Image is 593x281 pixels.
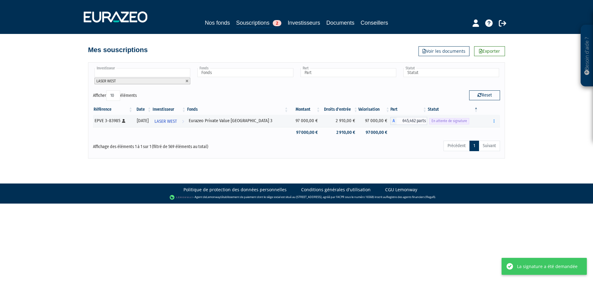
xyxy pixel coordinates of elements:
[189,118,287,124] div: Eurazeo Private Value [GEOGRAPHIC_DATA] 3
[289,115,321,127] td: 97 000,00 €
[183,187,287,193] a: Politique de protection des données personnelles
[326,19,355,27] a: Documents
[93,90,137,101] label: Afficher éléments
[182,116,184,127] i: Voir l'investisseur
[289,127,321,138] td: 97 000,00 €
[187,104,289,115] th: Fonds: activer pour trier la colonne par ordre croissant
[152,115,187,127] a: LASER WEST
[386,195,435,199] a: Registre des agents financiers (Regafi)
[321,104,358,115] th: Droits d'entrée: activer pour trier la colonne par ordre croissant
[429,118,469,124] span: En attente de signature
[469,90,500,100] button: Reset
[122,119,125,123] i: [Français] Personne physique
[418,46,469,56] a: Voir les documents
[6,194,587,200] div: - Agent de (établissement de paiement dont le siège social est situé au [STREET_ADDRESS], agréé p...
[93,140,257,150] div: Affichage des éléments 1 à 1 sur 1 (filtré de 569 éléments au total)
[84,11,147,23] img: 1732889491-logotype_eurazeo_blanc_rvb.png
[93,104,133,115] th: Référence : activer pour trier la colonne par ordre croissant
[301,187,371,193] a: Conditions générales d'utilisation
[236,19,281,28] a: Souscriptions2
[469,141,479,151] a: 1
[517,263,578,270] div: La signature a été demandée
[273,20,281,26] span: 2
[152,104,187,115] th: Investisseur: activer pour trier la colonne par ordre croissant
[289,104,321,115] th: Montant: activer pour trier la colonne par ordre croissant
[358,127,390,138] td: 97 000,00 €
[390,117,397,125] span: A
[321,127,358,138] td: 2 910,00 €
[474,46,505,56] a: Exporter
[361,19,388,27] a: Conseillers
[96,79,116,83] span: LASER WEST
[133,104,152,115] th: Date: activer pour trier la colonne par ordre croissant
[427,104,478,115] th: Statut : activer pour trier la colonne par ordre d&eacute;croissant
[206,195,221,199] a: Lemonway
[170,194,193,200] img: logo-lemonway.png
[154,116,177,127] span: LASER WEST
[583,28,591,84] p: Besoin d'aide ?
[390,117,427,125] div: A - Eurazeo Private Value Europe 3
[288,19,320,27] a: Investisseurs
[95,118,131,124] div: EPVE 3-83985
[385,187,417,193] a: CGU Lemonway
[321,115,358,127] td: 2 910,00 €
[397,117,427,125] span: 645,462 parts
[106,90,120,101] select: Afficheréléments
[88,46,148,54] h4: Mes souscriptions
[390,104,427,115] th: Part: activer pour trier la colonne par ordre croissant
[358,104,390,115] th: Valorisation: activer pour trier la colonne par ordre croissant
[135,118,150,124] div: [DATE]
[358,115,390,127] td: 97 000,00 €
[205,19,230,27] a: Nos fonds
